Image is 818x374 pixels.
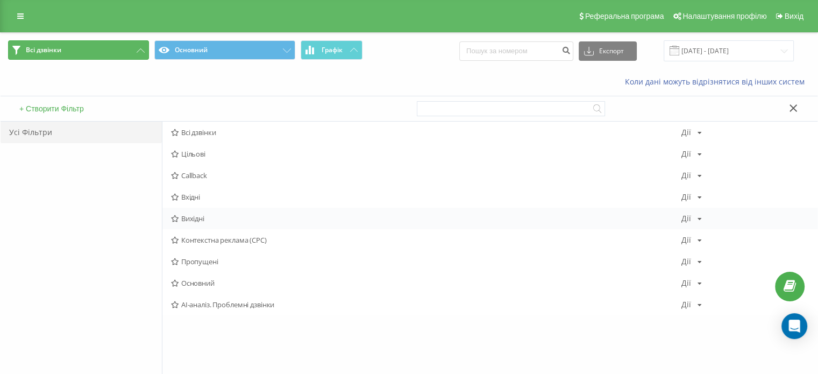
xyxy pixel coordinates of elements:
div: Дії [681,193,691,201]
span: Вхідні [171,193,681,201]
span: Графік [322,46,343,54]
div: Дії [681,279,691,287]
div: Дії [681,150,691,158]
div: Дії [681,258,691,265]
button: Основний [154,40,295,60]
div: Open Intercom Messenger [781,313,807,339]
div: Дії [681,129,691,136]
button: Закрити [786,103,801,115]
span: AI-аналіз. Проблемні дзвінки [171,301,681,308]
div: Усі Фільтри [1,122,162,143]
span: Цільові [171,150,681,158]
span: Контекстна реклама (CPC) [171,236,681,244]
span: Вихід [785,12,803,20]
button: Всі дзвінки [8,40,149,60]
button: Графік [301,40,362,60]
div: Дії [681,301,691,308]
span: Callback [171,172,681,179]
span: Вихідні [171,215,681,222]
span: Реферальна програма [585,12,664,20]
button: + Створити Фільтр [16,104,87,114]
span: Налаштування профілю [682,12,766,20]
div: Дії [681,215,691,222]
span: Всі дзвінки [26,46,61,54]
span: Основний [171,279,681,287]
div: Дії [681,172,691,179]
a: Коли дані можуть відрізнятися вiд інших систем [625,76,810,87]
button: Експорт [579,41,637,61]
span: Пропущені [171,258,681,265]
input: Пошук за номером [459,41,573,61]
span: Всі дзвінки [171,129,681,136]
div: Дії [681,236,691,244]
